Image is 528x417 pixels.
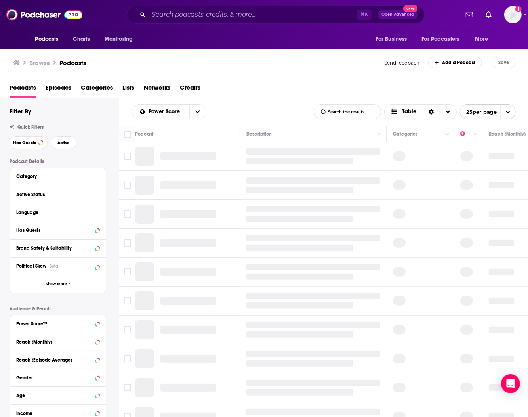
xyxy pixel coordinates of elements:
[375,130,385,139] button: Column Actions
[105,34,133,45] span: Monitoring
[16,263,46,269] span: Political Skew
[35,34,59,45] span: Podcasts
[16,375,93,381] div: Gender
[384,104,457,119] button: Choose View
[501,374,520,393] div: Open Intercom Messenger
[149,8,357,21] input: Search podcasts, credits, & more...
[124,153,131,160] span: Toggle select row
[124,268,131,275] span: Toggle select row
[378,10,418,19] button: Open AdvancedNew
[59,59,86,67] a: Podcasts
[124,355,131,362] span: Toggle select row
[73,34,90,45] span: Charts
[381,13,414,17] span: Open Advanced
[403,5,417,12] span: New
[16,243,99,253] button: Brand Safety & Suitability
[246,129,272,139] div: Description
[402,109,417,115] span: Table
[124,210,131,218] span: Toggle select row
[10,136,48,149] button: Has Guests
[81,81,113,98] a: Categories
[489,129,526,139] div: Reach (Monthly)
[417,32,471,47] button: open menu
[17,124,44,130] span: Quick Filters
[16,372,99,382] button: Gender
[10,159,106,164] p: Podcast Details
[475,34,488,45] span: More
[124,326,131,333] span: Toggle select row
[471,130,480,139] button: Column Actions
[428,57,482,68] a: Add a Podcast
[504,6,522,23] button: Show profile menu
[135,129,154,139] div: Podcast
[149,109,183,115] span: Power Score
[492,57,516,68] button: Save
[122,81,134,98] a: Lists
[127,6,425,24] div: Search podcasts, credits, & more...
[132,104,206,119] h2: Choose List sort
[16,411,93,416] div: Income
[16,192,94,197] div: Active Status
[16,189,99,199] button: Active Status
[144,81,170,98] a: Networks
[515,6,522,12] svg: Add a profile image
[442,130,452,139] button: Column Actions
[180,81,200,98] a: Credits
[6,7,82,22] img: Podchaser - Follow, Share and Rate Podcasts
[393,129,417,139] div: Categories
[16,390,99,400] button: Age
[16,337,99,346] button: Reach (Monthly)
[29,59,50,67] h3: Browse
[16,393,93,398] div: Age
[189,105,206,119] button: open menu
[46,282,67,286] span: Show More
[16,261,99,271] button: Political SkewBeta
[382,59,422,66] button: Send feedback
[16,354,99,364] button: Reach (Episode Average)
[46,81,71,98] a: Episodes
[460,129,471,139] div: Power Score
[57,141,70,145] span: Active
[16,171,99,181] button: Category
[16,228,93,233] div: Has Guests
[132,109,189,115] button: open menu
[504,6,522,23] span: Logged in as shubbardidpr
[10,81,36,98] a: Podcasts
[124,239,131,247] span: Toggle select row
[370,32,417,47] button: open menu
[16,357,93,363] div: Reach (Episode Average)
[10,107,31,115] h2: Filter By
[16,207,99,217] button: Language
[482,8,495,21] a: Show notifications dropdown
[10,306,106,312] p: Audience & Reach
[376,34,407,45] span: For Business
[10,275,106,293] button: Show More
[504,6,522,23] img: User Profile
[463,8,476,21] a: Show notifications dropdown
[16,339,93,345] div: Reach (Monthly)
[16,245,93,251] div: Brand Safety & Suitability
[50,264,58,269] div: Beta
[99,32,143,47] button: open menu
[357,10,372,20] span: ⌘ K
[469,32,498,47] button: open menu
[423,105,440,119] div: Sort Direction
[30,32,69,47] button: open menu
[460,106,497,118] span: 25 per page
[460,104,516,119] button: open menu
[51,136,76,149] button: Active
[124,297,131,304] span: Toggle select row
[124,384,131,391] span: Toggle select row
[13,141,36,145] span: Has Guests
[16,174,94,179] div: Category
